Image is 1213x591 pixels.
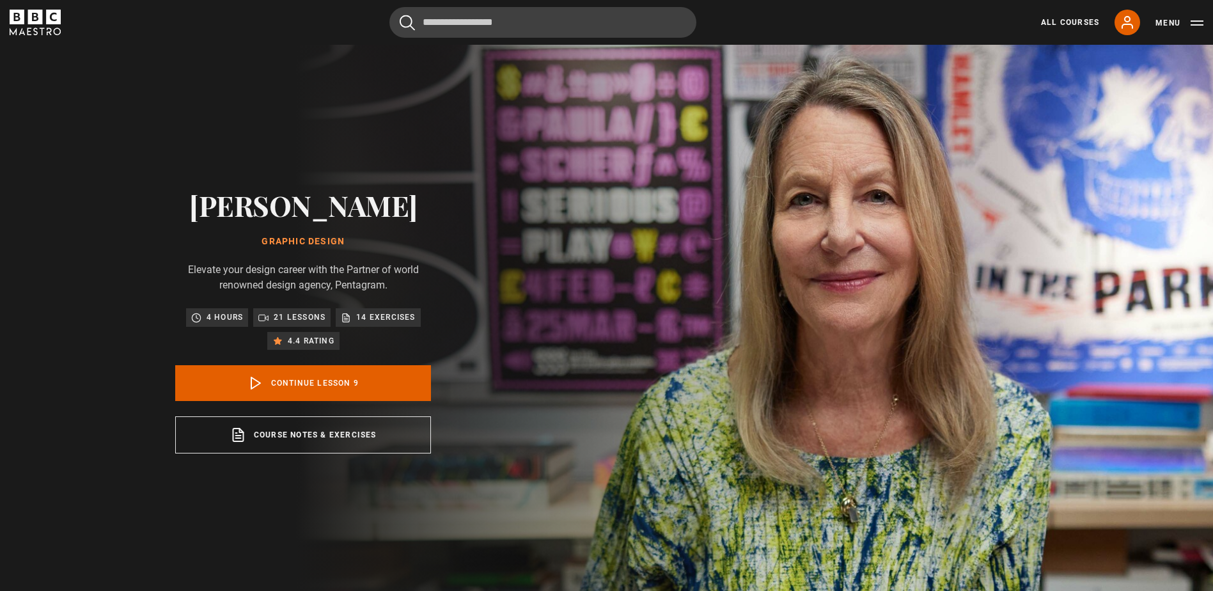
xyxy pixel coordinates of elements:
p: 21 lessons [274,311,325,324]
p: 14 exercises [356,311,415,324]
a: All Courses [1041,17,1099,28]
a: Continue lesson 9 [175,365,431,401]
a: Course notes & exercises [175,416,431,453]
p: 4 hours [207,311,243,324]
button: Toggle navigation [1155,17,1203,29]
svg: BBC Maestro [10,10,61,35]
p: 4.4 rating [288,335,334,347]
input: Search [389,7,696,38]
h1: Graphic Design [175,237,431,247]
button: Submit the search query [400,15,415,31]
p: Elevate your design career with the Partner of world renowned design agency, Pentagram. [175,262,431,293]
h2: [PERSON_NAME] [175,189,431,221]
